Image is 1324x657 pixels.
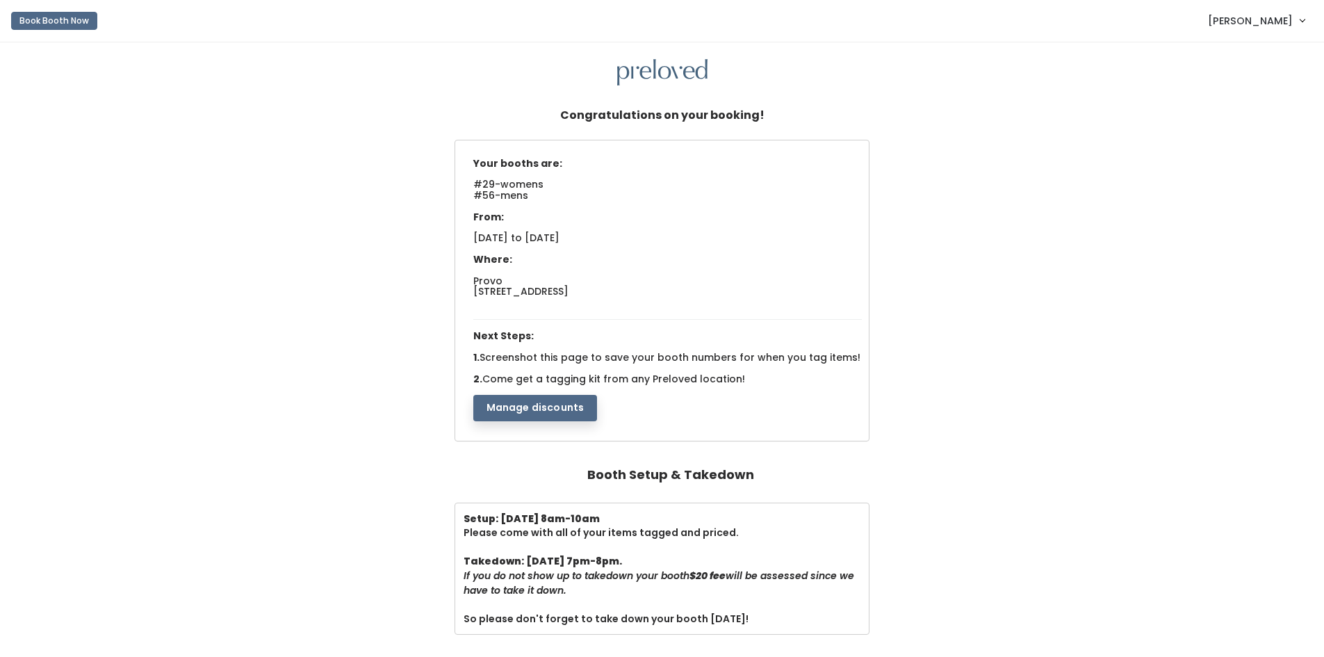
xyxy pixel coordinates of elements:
[466,152,869,421] div: 1. 2.
[1194,6,1318,35] a: [PERSON_NAME]
[617,59,708,86] img: preloved logo
[473,274,569,298] span: Provo [STREET_ADDRESS]
[464,512,600,526] b: Setup: [DATE] 8am-10am
[480,350,860,364] span: Screenshot this page to save your booth numbers for when you tag items!
[587,461,754,489] h4: Booth Setup & Takedown
[11,6,97,36] a: Book Booth Now
[482,372,745,386] span: Come get a tagging kit from any Preloved location!
[464,554,622,568] b: Takedown: [DATE] 7pm-8pm.
[473,188,528,211] span: #56-mens
[1208,13,1293,29] span: [PERSON_NAME]
[473,252,512,266] span: Where:
[560,102,765,129] h5: Congratulations on your booking!
[464,569,854,597] i: If you do not show up to takedown your booth will be assessed since we have to take it down.
[464,512,861,626] div: Please come with all of your items tagged and priced. So please don't forget to take down your bo...
[473,210,504,224] span: From:
[473,231,559,245] span: [DATE] to [DATE]
[689,569,726,583] b: $20 fee
[473,177,544,200] span: #29-womens
[11,12,97,30] button: Book Booth Now
[473,395,598,421] button: Manage discounts
[473,400,598,414] a: Manage discounts
[473,156,562,170] span: Your booths are:
[473,329,534,343] span: Next Steps:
